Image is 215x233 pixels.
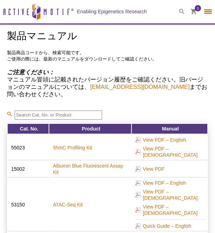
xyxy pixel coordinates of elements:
th: Manual [132,124,207,134]
a: View PDF – [DEMOGRAPHIC_DATA] [135,188,206,202]
a: ATAC-Seq Kit [53,202,83,208]
a: Albumin Blue Fluorescent Assay Kit [53,163,129,175]
p: 製品商品コードから、検索可能です。 ご使用の際には、最新のマニュアルをダウンロードしてご確認ください。 [7,50,208,62]
th: Cat. No. [8,124,49,134]
td: 55023 [8,135,49,160]
a: [EMAIL_ADDRESS][DOMAIN_NAME] [90,84,189,91]
h4: マニュアル冒頭に記載されたバージョン履歴をご確認ください。旧バージョンのマニュアルについては、 までお問い合わせください。 [7,69,208,98]
h2: Enabling Epigenetics Research [77,8,147,15]
a: View PDF [135,165,165,173]
a: 0 [191,9,197,16]
th: Product [49,124,131,134]
a: View PDF – [DEMOGRAPHIC_DATA] [135,203,206,217]
a: Quick Guide – English [135,222,192,230]
a: View PDF – English [135,179,186,187]
td: 15002 [8,161,49,177]
a: View PDF – English [135,136,186,144]
td: 53150 [8,178,49,231]
a: View PDF – [DEMOGRAPHIC_DATA] [135,145,206,159]
em: ご注意ください： [7,69,55,76]
h1: 製品マニュアル [7,31,208,43]
span: 0 [197,5,199,12]
input: Search Cat. No. or Product [15,111,102,120]
a: 5hmC Profiling Kit [53,144,92,151]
